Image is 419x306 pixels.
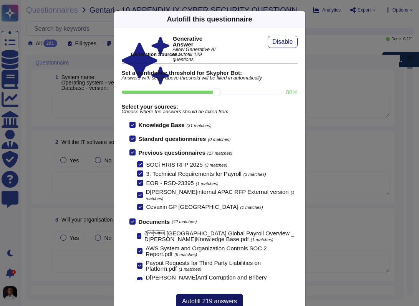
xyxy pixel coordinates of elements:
[172,47,220,62] span: Allow Generative AI to autofill 129 questions
[146,203,238,210] span: Cevaxin GP [GEOGRAPHIC_DATA]
[139,136,206,142] b: Standard questionnaires
[122,104,298,109] b: Select your sources:
[146,245,267,257] span: AWS System and Organization Controls SOC 2 Report.pdf
[139,149,205,156] b: Previous questionnaires
[146,190,295,200] span: (1 matches)
[122,109,298,114] span: Choose where the answers should be taken from
[146,180,194,186] span: EOR - RSD-23395
[146,189,289,195] span: D[PERSON_NAME]internal APAC RFP External version
[187,123,212,128] span: (31 matches)
[139,122,185,128] b: Knowledge Base
[268,36,297,48] button: Disable
[174,252,197,257] span: (9 matches)
[131,51,181,57] b: Generation Sources :
[172,220,197,224] span: (42 matches)
[286,89,297,95] label: 80 %
[144,230,294,242] span: ð [GEOGRAPHIC_DATA] Global Payroll Overview _ D[PERSON_NAME]Knowledge Base.pdf
[146,161,203,168] span: SOCi HRIS RFP 2025
[243,172,266,177] span: (3 matches)
[207,151,232,155] span: (17 matches)
[272,39,293,45] span: Disable
[122,76,298,81] span: Answers with score above threshold will be filled in automatically
[172,36,220,47] b: Generative Answer
[146,170,242,177] span: 3. Technical Requirements for Payroll
[182,298,237,304] span: Autofill 219 answers
[139,219,170,225] b: Documents
[146,274,267,286] span: D[PERSON_NAME]Anti Corruption and Bribery policy.pdf
[240,205,263,210] span: (1 matches)
[205,163,227,167] span: (3 matches)
[146,260,261,272] span: Payout Requests for Third Party Liabilities on Platform.pdf
[196,181,219,186] span: (1 matches)
[208,137,230,142] span: (0 matches)
[251,237,273,242] span: (1 matches)
[122,70,298,76] b: Set a confidence threshold for Skypher Bot:
[179,267,201,271] span: (1 matches)
[167,14,252,25] div: Autofill this questionnaire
